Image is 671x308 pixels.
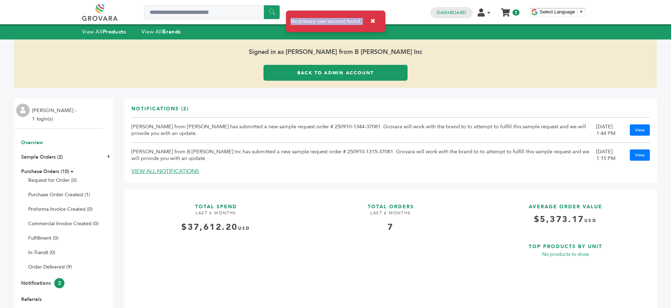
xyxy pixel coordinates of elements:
span: No primary user account found. [291,18,361,25]
a: Dashboard [437,10,466,16]
strong: Brands [162,28,181,35]
a: Request for Order (0) [28,177,77,184]
h3: Notifications (2) [131,105,189,118]
img: profile.png [16,104,30,117]
a: In-Transit (0) [28,249,55,256]
a: AVERAGE ORDER VALUE $5,373.17USD [481,197,650,231]
a: Fulfillment (0) [28,235,58,241]
div: [DATE] 1:44 PM [596,123,623,137]
button: ✖ [365,14,381,29]
a: Notifications2 [21,280,64,287]
strong: Products [103,28,126,35]
a: Select Language​ [540,9,584,14]
h3: TOTAL SPEND [131,197,300,210]
h4: LAST 6 MONTHS [131,210,300,221]
a: Purchase Order Created (1) [28,191,90,198]
a: View AllBrands [142,28,181,35]
span: USD [238,226,250,231]
a: View [630,149,650,161]
span: 1 [512,10,519,16]
span: USD [584,218,597,223]
span: Signed in as [PERSON_NAME] from B [PERSON_NAME] Inc [14,39,657,65]
span: Select Language [540,9,575,14]
a: Commercial Invoice Created (0) [28,220,99,227]
a: My Cart [501,6,509,14]
div: [DATE] 1:15 PM [596,148,623,162]
a: View AllProducts [82,28,126,35]
div: 7 [306,221,475,233]
li: [PERSON_NAME] - 1 login(s) [32,106,79,123]
td: [PERSON_NAME] from [PERSON_NAME] has submitted a new sample request order # 250910-1344-37081. Gr... [131,118,596,143]
a: Overview [21,139,43,146]
a: Order Delivered (9) [28,264,72,270]
span: ​ [577,9,577,14]
h3: AVERAGE ORDER VALUE [481,197,650,210]
h3: TOP PRODUCTS BY UNIT [481,236,650,250]
p: No products to show [481,250,650,259]
h4: $5,373.17 [481,214,650,231]
h4: LAST 6 MONTHS [306,210,475,221]
input: Search a product or brand... [144,5,280,19]
a: View [630,124,650,136]
span: ▼ [579,9,584,14]
div: $37,612.20 [131,221,300,233]
a: Proforma Invoice Created (0) [28,206,93,212]
a: Referrals [21,296,42,303]
td: [PERSON_NAME] from B [PERSON_NAME] Inc has submitted a new sample request order # 250910-1315-370... [131,143,596,168]
span: 2 [54,278,64,288]
a: Sample Orders (2) [21,154,63,160]
a: Back to Admin Account [263,65,408,81]
a: Purchase Orders (10) [21,168,69,175]
a: VIEW ALL NOTIFICATIONS [131,167,199,175]
h3: TOTAL ORDERS [306,197,475,210]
